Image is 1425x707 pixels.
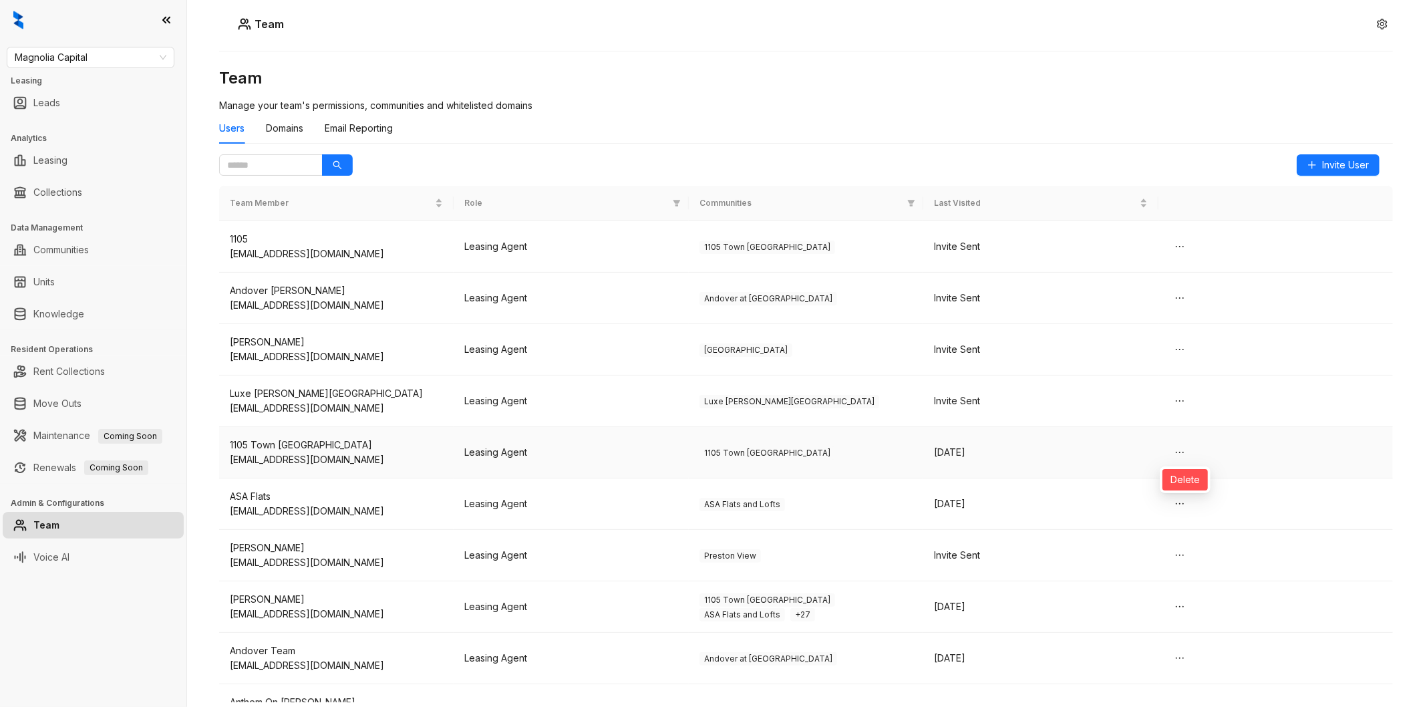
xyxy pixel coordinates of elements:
a: Team [33,512,59,539]
th: Last Visited [923,186,1158,221]
span: Coming Soon [84,460,148,475]
div: [EMAIL_ADDRESS][DOMAIN_NAME] [230,247,443,261]
div: [PERSON_NAME] [230,592,443,607]
span: ellipsis [1174,550,1185,561]
div: Invite Sent [934,342,1147,357]
span: Role [464,197,667,210]
span: plus [1307,160,1317,170]
span: Andover at [GEOGRAPHIC_DATA] [699,652,837,666]
div: Domains [266,121,303,136]
div: Andover [PERSON_NAME] [230,283,443,298]
h3: Leasing [11,75,186,87]
span: + 27 [790,608,815,621]
a: Move Outs [33,390,82,417]
span: Manage your team's permissions, communities and whitelisted domains [219,100,532,111]
div: Email Reporting [325,121,393,136]
span: Coming Soon [98,429,162,444]
li: Communities [3,237,184,263]
span: Invite User [1322,158,1369,172]
a: Communities [33,237,89,263]
h3: Resident Operations [11,343,186,356]
span: ASA Flats and Lofts [699,608,785,621]
li: Voice AI [3,544,184,571]
h3: Team [219,67,1393,89]
div: [EMAIL_ADDRESS][DOMAIN_NAME] [230,658,443,673]
h5: Team [251,16,284,32]
a: Rent Collections [33,358,105,385]
li: Leads [3,90,184,116]
li: Renewals [3,454,184,481]
div: [EMAIL_ADDRESS][DOMAIN_NAME] [230,349,443,364]
h3: Admin & Configurations [11,497,186,509]
span: ellipsis [1174,447,1185,458]
a: Knowledge [33,301,84,327]
div: [EMAIL_ADDRESS][DOMAIN_NAME] [230,607,443,621]
div: [EMAIL_ADDRESS][DOMAIN_NAME] [230,555,443,570]
span: Last Visited [934,197,1136,210]
li: Maintenance [3,422,184,449]
span: filter [907,199,915,207]
span: Andover at [GEOGRAPHIC_DATA] [699,292,837,305]
span: ellipsis [1174,601,1185,612]
div: [PERSON_NAME] [230,335,443,349]
a: Voice AI [33,544,69,571]
span: search [333,160,342,170]
li: Units [3,269,184,295]
button: Invite User [1297,154,1380,176]
div: Invite Sent [934,239,1147,254]
a: Collections [33,179,82,206]
li: Team [3,512,184,539]
span: filter [905,194,918,213]
div: [DATE] [934,599,1147,614]
span: [GEOGRAPHIC_DATA] [699,343,792,357]
h3: Analytics [11,132,186,144]
img: logo [13,11,23,29]
span: 1105 Town [GEOGRAPHIC_DATA] [699,593,835,607]
div: [EMAIL_ADDRESS][DOMAIN_NAME] [230,452,443,467]
a: RenewalsComing Soon [33,454,148,481]
td: Leasing Agent [454,581,688,633]
div: [DATE] [934,497,1147,511]
div: 1105 Town [GEOGRAPHIC_DATA] [230,438,443,452]
span: ellipsis [1174,344,1185,355]
div: Andover Team [230,644,443,658]
li: Knowledge [3,301,184,327]
td: Leasing Agent [454,530,688,581]
span: ellipsis [1174,241,1185,252]
li: Collections [3,179,184,206]
th: Role [454,186,688,221]
div: [PERSON_NAME] [230,541,443,555]
span: 1105 Town [GEOGRAPHIC_DATA] [699,241,835,254]
td: Leasing Agent [454,324,688,376]
th: Team Member [219,186,454,221]
div: [EMAIL_ADDRESS][DOMAIN_NAME] [230,401,443,416]
td: Leasing Agent [454,633,688,684]
img: Users [238,17,251,31]
span: ellipsis [1174,499,1185,509]
div: 1105 [230,232,443,247]
a: Units [33,269,55,295]
span: Team Member [230,197,432,210]
div: ASA Flats [230,489,443,504]
span: Luxe [PERSON_NAME][GEOGRAPHIC_DATA] [699,395,879,408]
span: Magnolia Capital [15,47,166,67]
div: [DATE] [934,445,1147,460]
span: Delete [1170,472,1200,487]
td: Leasing Agent [454,427,688,478]
span: Preston View [699,549,761,563]
span: filter [673,199,681,207]
h3: Data Management [11,222,186,234]
div: [EMAIL_ADDRESS][DOMAIN_NAME] [230,504,443,519]
a: Leasing [33,147,67,174]
td: Leasing Agent [454,376,688,427]
span: setting [1377,19,1388,29]
td: Leasing Agent [454,273,688,324]
span: ellipsis [1174,653,1185,664]
li: Move Outs [3,390,184,417]
span: 1105 Town [GEOGRAPHIC_DATA] [699,446,835,460]
div: [DATE] [934,651,1147,666]
td: Leasing Agent [454,221,688,273]
span: Communities [699,197,902,210]
div: Invite Sent [934,394,1147,408]
div: Invite Sent [934,291,1147,305]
